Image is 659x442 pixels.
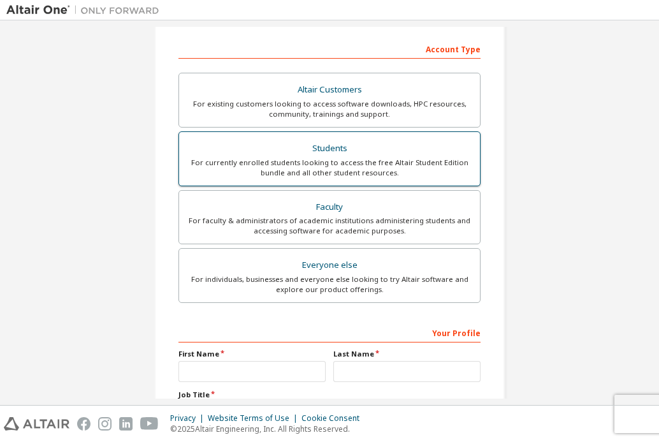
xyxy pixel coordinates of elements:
label: Job Title [178,390,481,400]
div: Students [187,140,472,158]
div: For faculty & administrators of academic institutions administering students and accessing softwa... [187,216,472,236]
label: First Name [178,349,326,359]
img: facebook.svg [77,417,91,431]
div: Your Profile [178,322,481,343]
div: For currently enrolled students looking to access the free Altair Student Edition bundle and all ... [187,158,472,178]
div: Account Type [178,38,481,59]
img: Altair One [6,4,166,17]
div: Altair Customers [187,81,472,99]
img: youtube.svg [140,417,159,431]
div: Cookie Consent [301,413,367,424]
div: Faculty [187,198,472,216]
label: Last Name [333,349,481,359]
img: instagram.svg [98,417,112,431]
img: altair_logo.svg [4,417,69,431]
div: Website Terms of Use [208,413,301,424]
img: linkedin.svg [119,417,133,431]
div: Everyone else [187,256,472,274]
div: Privacy [170,413,208,424]
div: For individuals, businesses and everyone else looking to try Altair software and explore our prod... [187,274,472,295]
p: © 2025 Altair Engineering, Inc. All Rights Reserved. [170,424,367,434]
div: For existing customers looking to access software downloads, HPC resources, community, trainings ... [187,99,472,119]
